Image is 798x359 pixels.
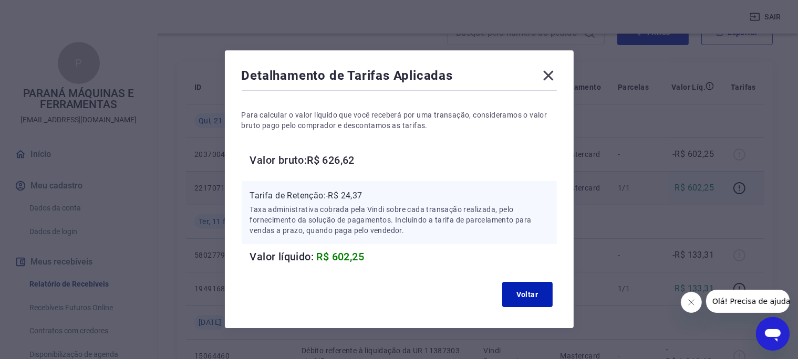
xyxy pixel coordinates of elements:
[681,292,702,313] iframe: Fechar mensagem
[250,248,557,265] h6: Valor líquido:
[250,204,548,236] p: Taxa administrativa cobrada pela Vindi sobre cada transação realizada, pelo fornecimento da soluç...
[242,67,557,88] div: Detalhamento de Tarifas Aplicadas
[317,250,365,263] span: R$ 602,25
[706,290,790,313] iframe: Mensagem da empresa
[242,110,557,131] p: Para calcular o valor líquido que você receberá por uma transação, consideramos o valor bruto pag...
[756,317,790,351] iframe: Botão para abrir a janela de mensagens
[250,152,557,168] h6: Valor bruto: R$ 626,62
[502,282,553,307] button: Voltar
[250,189,548,202] p: Tarifa de Retenção: -R$ 24,37
[6,7,88,16] span: Olá! Precisa de ajuda?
